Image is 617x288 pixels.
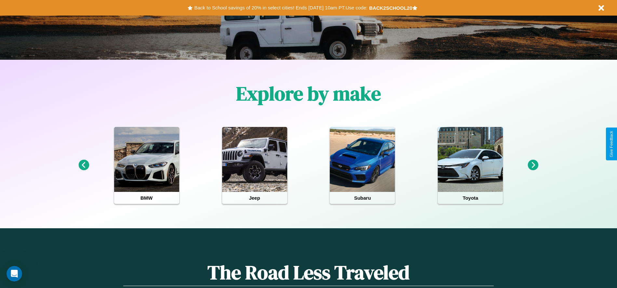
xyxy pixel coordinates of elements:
[193,3,369,12] button: Back to School savings of 20% in select cities! Ends [DATE] 10am PT.Use code:
[438,192,503,204] h4: Toyota
[114,192,179,204] h4: BMW
[369,5,412,11] b: BACK2SCHOOL20
[123,259,493,286] h1: The Road Less Traveled
[330,192,395,204] h4: Subaru
[222,192,287,204] h4: Jeep
[7,266,22,282] iframe: Intercom live chat
[236,80,381,107] h1: Explore by make
[609,131,614,157] div: Give Feedback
